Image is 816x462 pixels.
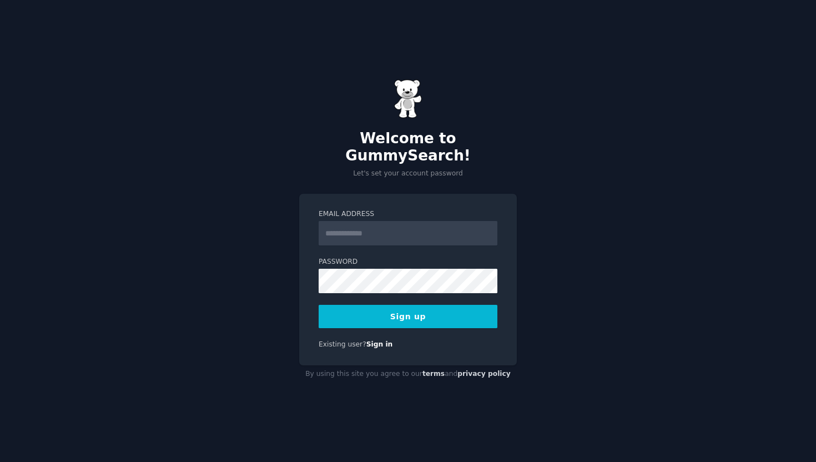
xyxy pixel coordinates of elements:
p: Let's set your account password [299,169,517,179]
img: Gummy Bear [394,79,422,118]
a: terms [422,370,445,378]
button: Sign up [319,305,497,328]
label: Password [319,257,497,267]
a: Sign in [366,340,393,348]
div: By using this site you agree to our and [299,365,517,383]
a: privacy policy [457,370,511,378]
label: Email Address [319,209,497,219]
span: Existing user? [319,340,366,348]
h2: Welcome to GummySearch! [299,130,517,165]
